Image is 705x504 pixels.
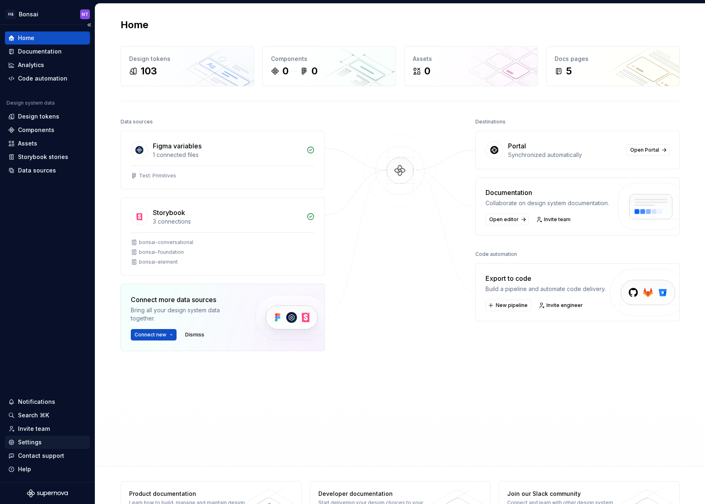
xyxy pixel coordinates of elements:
div: Notifications [18,398,55,406]
div: Settings [18,438,42,446]
span: Dismiss [185,332,204,338]
div: Bonsai [19,10,38,18]
div: Docs pages [555,55,671,63]
a: Home [5,31,90,45]
svg: Supernova Logo [27,489,68,497]
div: Collaborate on design system documentation. [486,199,609,207]
button: New pipeline [486,300,531,311]
div: bonsai-foundation [139,249,184,255]
a: Docs pages5 [546,46,680,86]
div: 0 [282,65,289,78]
div: bonsai-element [139,259,178,265]
a: Open Portal [627,144,669,156]
a: Components00 [262,46,396,86]
span: New pipeline [496,302,528,309]
div: Portal [508,141,526,151]
span: Invite engineer [546,302,583,309]
div: bonsai-conversational [139,239,193,246]
div: NT [82,11,88,18]
a: Figma variables1 connected filesTest: Primitives [121,131,325,189]
div: 1 connected files [153,151,302,159]
div: Assets [413,55,529,63]
a: Code automation [5,72,90,85]
div: Build a pipeline and automate code delivery. [486,285,606,293]
div: Destinations [475,116,506,128]
div: Test: Primitives [139,172,176,179]
div: Join our Slack community [507,490,626,498]
span: Open editor [489,216,519,223]
div: Design tokens [129,55,246,63]
div: Connect more data sources [131,295,241,305]
a: Open editor [486,214,529,225]
h2: Home [121,18,148,31]
div: Assets [18,139,37,148]
div: Code automation [475,249,517,260]
button: Connect new [131,329,177,340]
button: H&BonsaiNT [2,5,93,23]
div: Bring all your design system data together. [131,306,241,323]
div: Design system data [7,100,55,106]
div: Storybook stories [18,153,68,161]
a: Components [5,123,90,137]
div: Documentation [18,47,62,56]
button: Collapse sidebar [83,19,95,31]
div: 5 [566,65,572,78]
button: Help [5,463,90,476]
div: 0 [311,65,318,78]
a: Assets0 [404,46,538,86]
div: Home [18,34,34,42]
div: Search ⌘K [18,411,49,419]
a: Invite team [5,422,90,435]
div: Developer documentation [318,490,437,498]
div: Export to code [486,273,606,283]
div: Code automation [18,74,67,83]
a: Invite engineer [536,300,586,311]
div: Product documentation [129,490,248,498]
span: Connect new [134,332,166,338]
div: 0 [424,65,430,78]
div: Components [18,126,54,134]
div: 103 [141,65,157,78]
span: Open Portal [630,147,659,153]
div: Figma variables [153,141,201,151]
div: Synchronized automatically [508,151,622,159]
div: Help [18,465,31,473]
a: Settings [5,436,90,449]
div: H& [6,9,16,19]
a: Design tokens103 [121,46,254,86]
div: Contact support [18,452,64,460]
div: 3 connections [153,217,302,226]
a: Data sources [5,164,90,177]
div: Components [271,55,387,63]
div: Invite team [18,425,50,433]
a: Storybook3 connectionsbonsai-conversationalbonsai-foundationbonsai-element [121,197,325,276]
div: Design tokens [18,112,59,121]
div: Data sources [121,116,153,128]
a: Assets [5,137,90,150]
a: Storybook stories [5,150,90,164]
a: Design tokens [5,110,90,123]
button: Notifications [5,395,90,408]
span: Invite team [544,216,571,223]
div: Data sources [18,166,56,175]
a: Invite team [534,214,574,225]
button: Dismiss [181,329,208,340]
button: Contact support [5,449,90,462]
div: Analytics [18,61,44,69]
a: Analytics [5,58,90,72]
button: Search ⌘K [5,409,90,422]
a: Documentation [5,45,90,58]
div: Storybook [153,208,185,217]
div: Documentation [486,188,609,197]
